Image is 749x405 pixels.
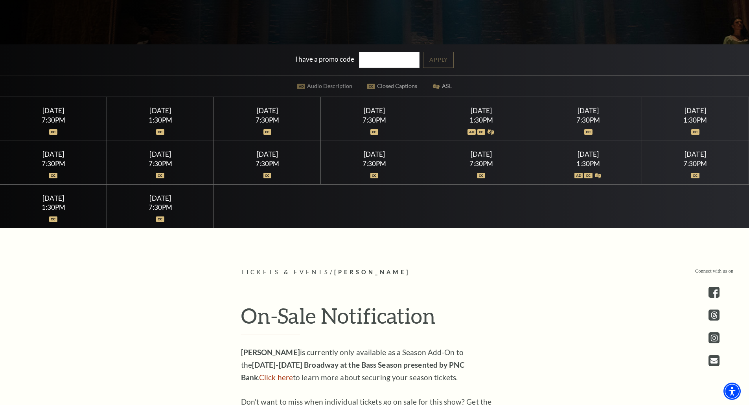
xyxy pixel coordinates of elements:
a: Click here to learn more about securing your season tickets [259,373,293,382]
div: 1:30PM [437,117,525,123]
div: 7:30PM [544,117,632,123]
div: [DATE] [9,194,98,202]
a: threads.com - open in a new tab [709,310,720,321]
div: [DATE] [437,106,525,115]
div: 7:30PM [9,117,98,123]
div: [DATE] [330,106,418,115]
a: Open this option - open in a new tab [709,355,720,366]
div: [DATE] [330,150,418,158]
div: 7:30PM [116,204,204,211]
div: [DATE] [544,106,632,115]
div: 7:30PM [223,160,311,167]
div: 7:30PM [330,160,418,167]
div: [DATE] [544,150,632,158]
p: is currently only available as a Season Add-On to the . to learn more about securing your season ... [241,346,497,384]
label: I have a promo code [295,55,354,63]
div: [DATE] [651,106,740,115]
div: [DATE] [223,150,311,158]
div: 7:30PM [651,160,740,167]
div: 7:30PM [116,160,204,167]
div: 7:30PM [9,160,98,167]
div: [DATE] [437,150,525,158]
a: instagram - open in a new tab [709,332,720,343]
div: [DATE] [116,106,204,115]
span: Tickets & Events [241,269,330,275]
div: [DATE] [9,106,98,115]
div: 7:30PM [223,117,311,123]
p: Connect with us on [695,268,733,275]
div: 7:30PM [437,160,525,167]
div: 1:30PM [116,117,204,123]
strong: [DATE]-[DATE] Broadway at the Bass Season presented by PNC Bank [241,360,465,382]
span: [PERSON_NAME] [334,269,410,275]
a: facebook - open in a new tab [709,287,720,298]
div: 1:30PM [9,204,98,211]
div: 1:30PM [651,117,740,123]
p: / [241,268,508,277]
strong: [PERSON_NAME] [241,348,300,357]
div: [DATE] [9,150,98,158]
div: [DATE] [651,150,740,158]
div: 7:30PM [330,117,418,123]
div: [DATE] [116,194,204,202]
div: [DATE] [223,106,311,115]
div: Accessibility Menu [723,383,741,400]
div: 1:30PM [544,160,632,167]
div: [DATE] [116,150,204,158]
h2: On-Sale Notification [241,303,508,335]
